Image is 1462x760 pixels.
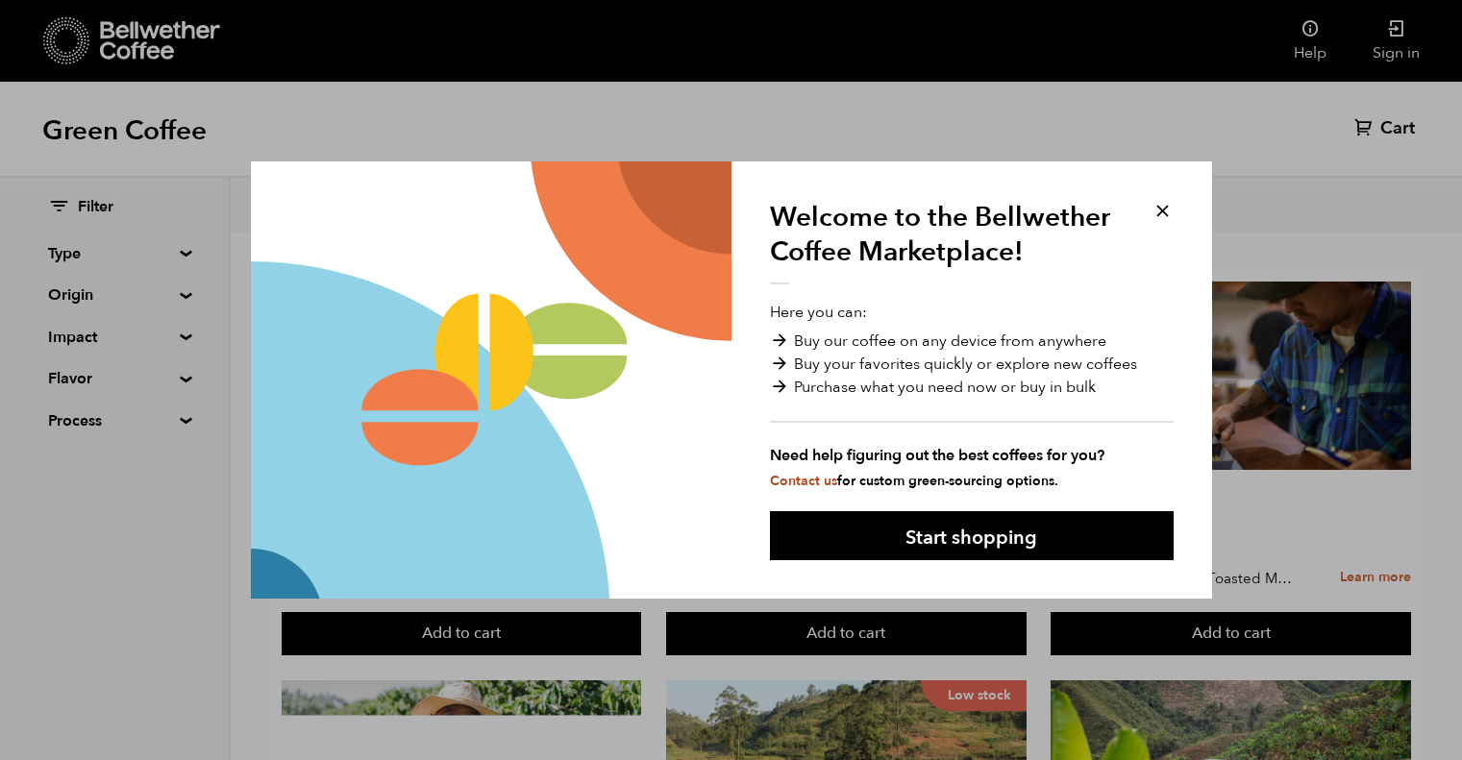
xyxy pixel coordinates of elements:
button: Start shopping [770,511,1174,560]
li: Buy our coffee on any device from anywhere [770,330,1174,353]
h1: Welcome to the Bellwether Coffee Marketplace! [770,200,1126,284]
small: for custom green-sourcing options. [770,472,1058,490]
strong: Need help figuring out the best coffees for you? [770,444,1174,467]
p: Here you can: [770,301,1174,491]
li: Buy your favorites quickly or explore new coffees [770,353,1174,376]
li: Purchase what you need now or buy in bulk [770,376,1174,399]
a: Contact us [770,472,837,490]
